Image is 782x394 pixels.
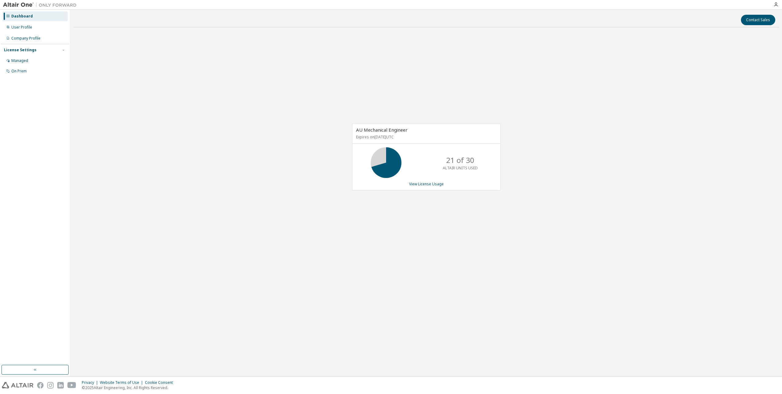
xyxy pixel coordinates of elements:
[11,25,32,30] div: User Profile
[409,181,444,187] a: View License Usage
[82,385,177,390] p: © 2025 Altair Engineering, Inc. All Rights Reserved.
[37,382,44,388] img: facebook.svg
[11,69,27,74] div: On Prem
[741,15,775,25] button: Contact Sales
[11,36,40,41] div: Company Profile
[11,14,33,19] div: Dashboard
[47,382,54,388] img: instagram.svg
[100,380,145,385] div: Website Terms of Use
[443,165,478,171] p: ALTAIR UNITS USED
[57,382,64,388] img: linkedin.svg
[446,155,474,165] p: 21 of 30
[4,48,36,52] div: License Settings
[82,380,100,385] div: Privacy
[145,380,177,385] div: Cookie Consent
[11,58,28,63] div: Managed
[356,127,408,133] span: AU Mechanical Engineer
[3,2,80,8] img: Altair One
[356,134,495,140] p: Expires on [DATE] UTC
[67,382,76,388] img: youtube.svg
[2,382,33,388] img: altair_logo.svg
